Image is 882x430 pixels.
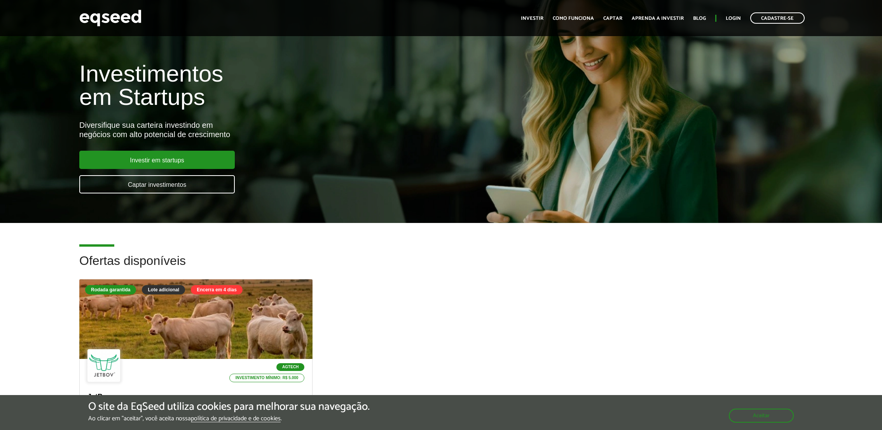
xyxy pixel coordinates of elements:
a: Cadastre-se [750,12,805,24]
a: Como funciona [553,16,594,21]
a: Investir [521,16,543,21]
a: Aprenda a investir [632,16,684,21]
h2: Ofertas disponíveis [79,254,803,279]
a: Blog [693,16,706,21]
div: Lote adicional [142,285,185,294]
a: Captar investimentos [79,175,235,193]
div: Rodada garantida [85,285,136,294]
button: Aceitar [729,409,794,423]
h1: Investimentos em Startups [79,62,509,109]
a: Investir em startups [79,151,235,169]
p: JetBov [87,393,304,401]
p: Ao clicar em "aceitar", você aceita nossa . [88,415,370,422]
a: política de privacidade e de cookies [191,416,281,422]
p: Investimento mínimo: R$ 5.000 [229,374,305,382]
div: Diversifique sua carteira investindo em negócios com alto potencial de crescimento [79,120,509,139]
p: Agtech [276,363,304,371]
a: Login [726,16,741,21]
a: Captar [603,16,622,21]
h5: O site da EqSeed utiliza cookies para melhorar sua navegação. [88,401,370,413]
img: EqSeed [79,8,141,28]
div: Encerra em 4 dias [191,285,243,294]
